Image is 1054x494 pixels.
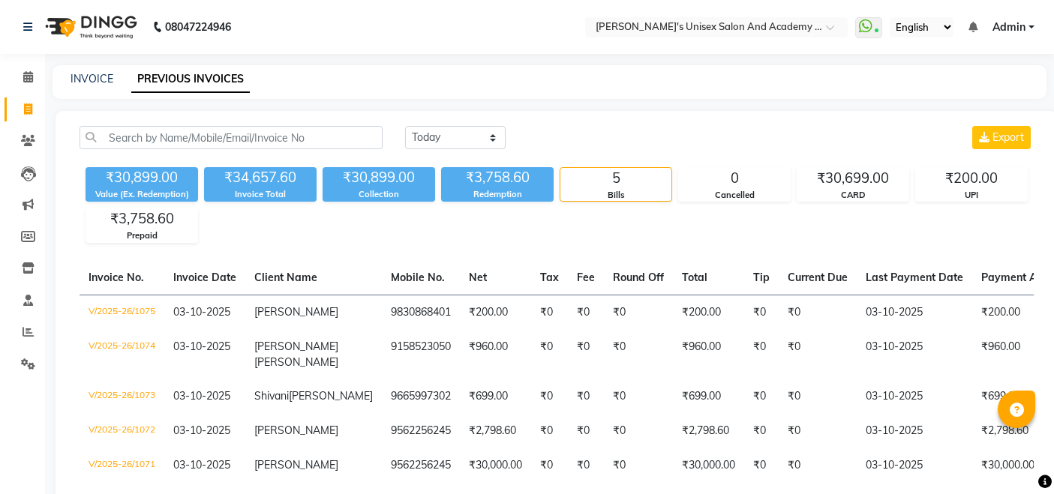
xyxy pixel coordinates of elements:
td: 03-10-2025 [857,379,972,414]
td: ₹0 [779,379,857,414]
span: Round Off [613,271,664,284]
td: ₹30,000.00 [460,448,531,483]
td: ₹0 [568,330,604,379]
div: Invoice Total [204,188,317,201]
span: Invoice No. [89,271,144,284]
span: [PERSON_NAME] [254,305,338,319]
td: 03-10-2025 [857,295,972,330]
div: Cancelled [679,189,790,202]
div: Value (Ex. Redemption) [86,188,198,201]
td: ₹0 [531,448,568,483]
td: ₹200.00 [673,295,744,330]
td: 9830868401 [382,295,460,330]
div: ₹3,758.60 [86,208,197,229]
td: ₹200.00 [460,295,531,330]
td: ₹0 [779,330,857,379]
span: 03-10-2025 [173,424,230,437]
span: Tax [540,271,559,284]
div: 0 [679,168,790,189]
div: ₹200.00 [916,168,1027,189]
td: 9562256245 [382,414,460,448]
div: Bills [560,189,671,202]
span: Tip [753,271,770,284]
div: ₹3,758.60 [441,167,554,188]
td: ₹0 [531,330,568,379]
td: ₹0 [744,295,779,330]
td: ₹0 [779,295,857,330]
td: 9158523050 [382,330,460,379]
td: ₹0 [604,414,673,448]
div: ₹30,699.00 [797,168,908,189]
b: 08047224946 [165,6,231,48]
td: ₹0 [604,448,673,483]
td: V/2025-26/1074 [80,330,164,379]
span: 03-10-2025 [173,389,230,403]
td: ₹0 [568,295,604,330]
span: Client Name [254,271,317,284]
td: V/2025-26/1073 [80,379,164,414]
td: 03-10-2025 [857,448,972,483]
td: 9665997302 [382,379,460,414]
div: UPI [916,189,1027,202]
div: Collection [323,188,435,201]
td: V/2025-26/1072 [80,414,164,448]
td: ₹960.00 [673,330,744,379]
span: Mobile No. [391,271,445,284]
div: Prepaid [86,229,197,242]
td: ₹0 [744,448,779,483]
td: V/2025-26/1075 [80,295,164,330]
span: [PERSON_NAME] [254,458,338,472]
span: Shivani [254,389,289,403]
td: V/2025-26/1071 [80,448,164,483]
span: Current Due [788,271,848,284]
td: 03-10-2025 [857,414,972,448]
td: ₹0 [604,330,673,379]
a: PREVIOUS INVOICES [131,66,250,93]
td: ₹30,000.00 [673,448,744,483]
td: ₹960.00 [460,330,531,379]
span: [PERSON_NAME] [254,424,338,437]
span: Total [682,271,707,284]
td: ₹0 [568,379,604,414]
span: [PERSON_NAME] [254,355,338,369]
span: 03-10-2025 [173,340,230,353]
td: ₹0 [744,330,779,379]
td: ₹0 [779,448,857,483]
span: Export [992,130,1024,144]
td: ₹0 [531,379,568,414]
span: Invoice Date [173,271,236,284]
span: [PERSON_NAME] [289,389,373,403]
div: ₹30,899.00 [323,167,435,188]
td: ₹0 [744,379,779,414]
td: ₹0 [604,379,673,414]
div: ₹30,899.00 [86,167,198,188]
td: ₹0 [568,414,604,448]
td: ₹0 [604,295,673,330]
td: ₹0 [568,448,604,483]
td: 9562256245 [382,448,460,483]
td: ₹2,798.60 [460,414,531,448]
td: ₹0 [531,295,568,330]
span: Fee [577,271,595,284]
td: ₹2,798.60 [673,414,744,448]
input: Search by Name/Mobile/Email/Invoice No [80,126,383,149]
td: ₹0 [531,414,568,448]
span: [PERSON_NAME] [254,340,338,353]
td: ₹699.00 [673,379,744,414]
td: 03-10-2025 [857,330,972,379]
span: Last Payment Date [866,271,963,284]
iframe: chat widget [991,434,1039,479]
span: 03-10-2025 [173,458,230,472]
a: INVOICE [71,72,113,85]
td: ₹0 [779,414,857,448]
span: Net [469,271,487,284]
td: ₹0 [744,414,779,448]
span: 03-10-2025 [173,305,230,319]
td: ₹699.00 [460,379,531,414]
div: 5 [560,168,671,189]
img: logo [38,6,141,48]
span: Admin [992,19,1025,35]
div: Redemption [441,188,554,201]
button: Export [972,126,1031,149]
div: CARD [797,189,908,202]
